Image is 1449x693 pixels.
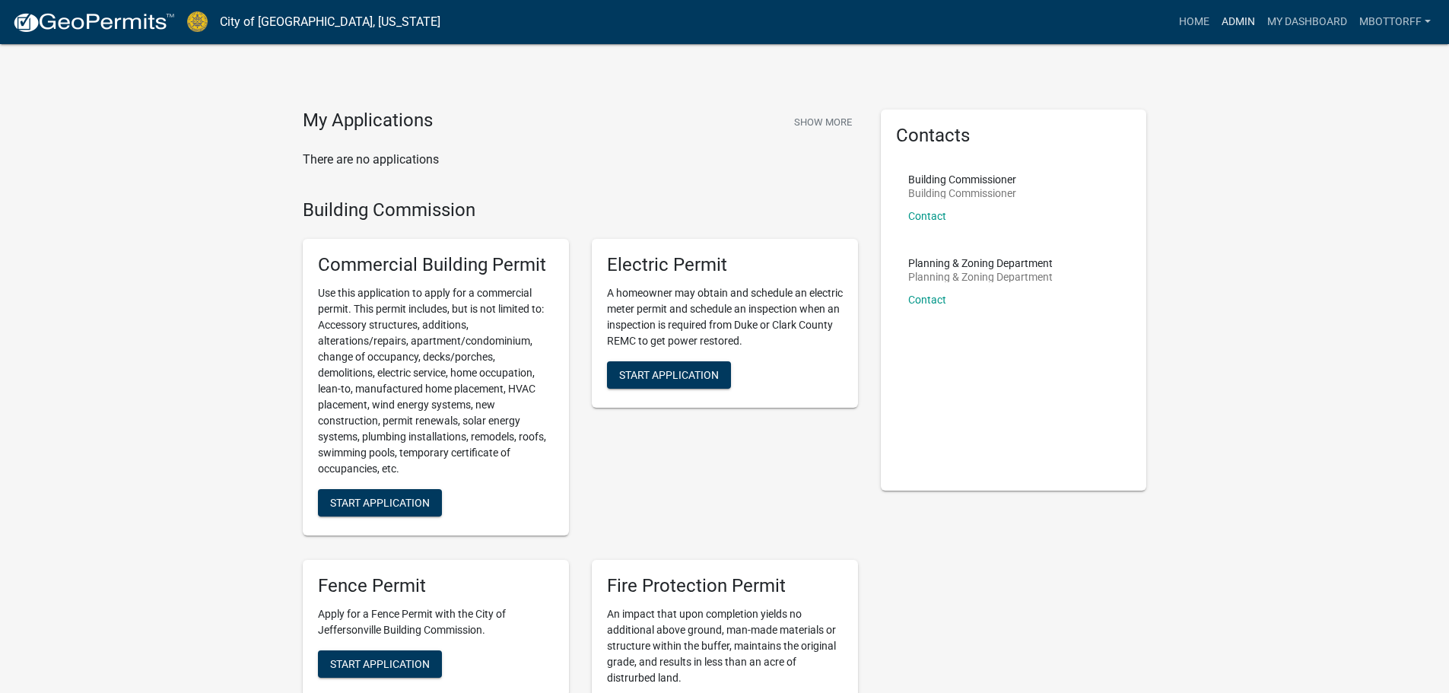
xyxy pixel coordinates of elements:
span: Start Application [619,369,719,381]
a: City of [GEOGRAPHIC_DATA], [US_STATE] [220,9,440,35]
p: There are no applications [303,151,858,169]
button: Start Application [318,489,442,517]
p: Planning & Zoning Department [908,258,1053,269]
p: An impact that upon completion yields no additional above ground, man-made materials or structure... [607,606,843,686]
button: Start Application [607,361,731,389]
h5: Electric Permit [607,254,843,276]
a: Admin [1215,8,1261,37]
span: Start Application [330,497,430,509]
a: Mbottorff [1353,8,1437,37]
a: My Dashboard [1261,8,1353,37]
button: Show More [788,110,858,135]
a: Contact [908,294,946,306]
p: Building Commissioner [908,174,1016,185]
span: Start Application [330,657,430,669]
p: Planning & Zoning Department [908,272,1053,282]
h5: Fence Permit [318,575,554,597]
p: Apply for a Fence Permit with the City of Jeffersonville Building Commission. [318,606,554,638]
p: Use this application to apply for a commercial permit. This permit includes, but is not limited t... [318,285,554,477]
h4: Building Commission [303,199,858,221]
h4: My Applications [303,110,433,132]
button: Start Application [318,650,442,678]
h5: Fire Protection Permit [607,575,843,597]
a: Home [1173,8,1215,37]
p: A homeowner may obtain and schedule an electric meter permit and schedule an inspection when an i... [607,285,843,349]
h5: Commercial Building Permit [318,254,554,276]
h5: Contacts [896,125,1132,147]
img: City of Jeffersonville, Indiana [187,11,208,32]
p: Building Commissioner [908,188,1016,199]
a: Contact [908,210,946,222]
